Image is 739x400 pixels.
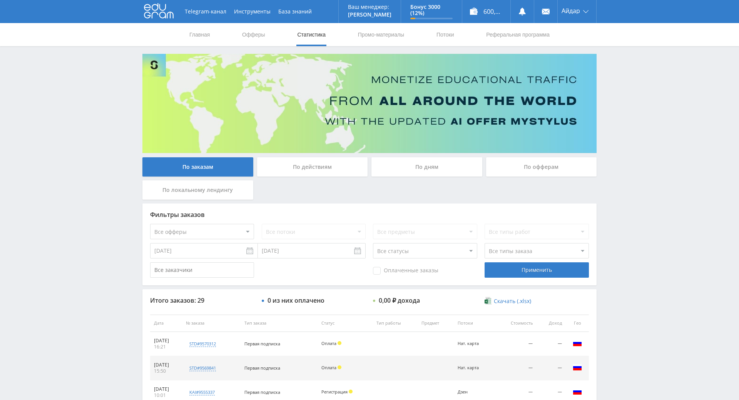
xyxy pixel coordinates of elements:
div: Нат. карта [458,341,491,346]
th: Тип заказа [241,315,318,332]
th: Стоимость [495,315,537,332]
img: rus.png [573,363,582,372]
th: Статус [318,315,373,332]
a: Промо-материалы [357,23,405,46]
a: Скачать (.xlsx) [485,297,531,305]
div: [DATE] [154,362,178,368]
span: Оплата [321,365,336,370]
div: 0 из них оплачено [268,297,324,304]
div: Нат. карта [458,365,491,370]
div: kai#9555337 [189,389,215,395]
div: 0,00 ₽ дохода [379,297,420,304]
th: Доход [537,315,566,332]
a: Офферы [241,23,266,46]
span: Оплаченные заказы [373,267,438,275]
p: [PERSON_NAME] [348,12,391,18]
div: Фильтры заказов [150,211,589,218]
td: — [495,332,537,356]
th: Тип работы [373,315,418,332]
span: Первая подписка [244,365,280,371]
div: 15:50 [154,368,178,374]
span: Первая подписка [244,341,280,347]
span: Холд [338,365,341,369]
th: Гео [566,315,589,332]
th: Дата [150,315,182,332]
div: 10:01 [154,392,178,398]
td: — [537,356,566,380]
span: Скачать (.xlsx) [494,298,531,304]
th: Предмет [418,315,453,332]
th: № заказа [182,315,240,332]
span: Айдар [562,8,580,14]
a: Главная [189,23,211,46]
input: Все заказчики [150,262,254,278]
p: Бонус 3000 (12%) [410,4,453,16]
div: По локальному лендингу [142,180,253,200]
th: Потоки [454,315,495,332]
div: По действиям [257,157,368,177]
div: std#9569841 [189,365,216,371]
a: Потоки [436,23,455,46]
span: Регистрация [321,389,348,395]
img: Banner [142,54,597,153]
div: По офферам [486,157,597,177]
td: — [537,332,566,356]
img: rus.png [573,338,582,348]
div: По дням [371,157,482,177]
div: Дзен [458,390,491,395]
div: Применить [485,262,589,278]
div: Итого заказов: 29 [150,297,254,304]
div: [DATE] [154,386,178,392]
div: std#9570312 [189,341,216,347]
span: Холд [338,341,341,345]
div: [DATE] [154,338,178,344]
p: Ваш менеджер: [348,4,391,10]
a: Статистика [296,23,326,46]
img: rus.png [573,387,582,396]
span: Оплата [321,340,336,346]
td: — [495,356,537,380]
div: По заказам [142,157,253,177]
div: 16:21 [154,344,178,350]
a: Реферальная программа [485,23,550,46]
span: Холд [349,390,353,393]
img: xlsx [485,297,491,305]
span: Первая подписка [244,389,280,395]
